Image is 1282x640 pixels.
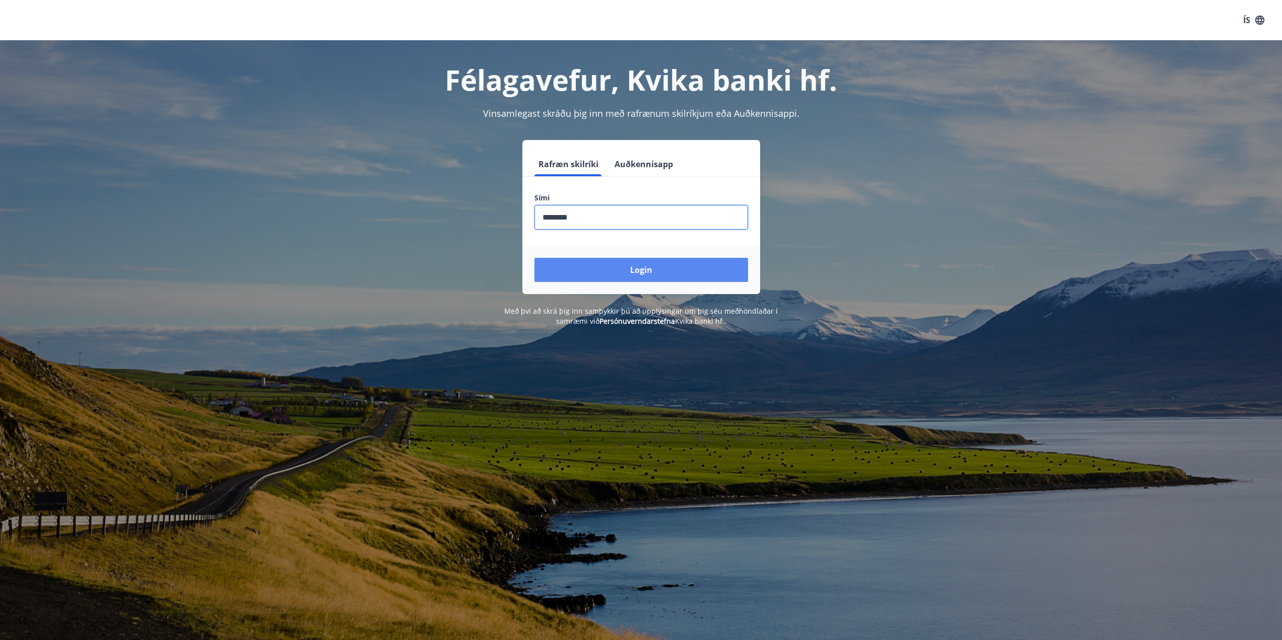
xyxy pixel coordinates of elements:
[534,152,602,176] button: Rafræn skilríki
[504,306,778,326] span: Með því að skrá þig inn samþykkir þú að upplýsingar um þig séu meðhöndlaðar í samræmi við Kvika b...
[534,258,748,282] button: Login
[534,193,748,203] label: Sími
[611,152,677,176] button: Auðkennisapp
[291,60,992,99] h1: Félagavefur, Kvika banki hf.
[1238,11,1270,29] button: ÍS
[599,316,675,326] a: Persónuverndarstefna
[483,107,799,119] span: Vinsamlegast skráðu þig inn með rafrænum skilríkjum eða Auðkennisappi.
